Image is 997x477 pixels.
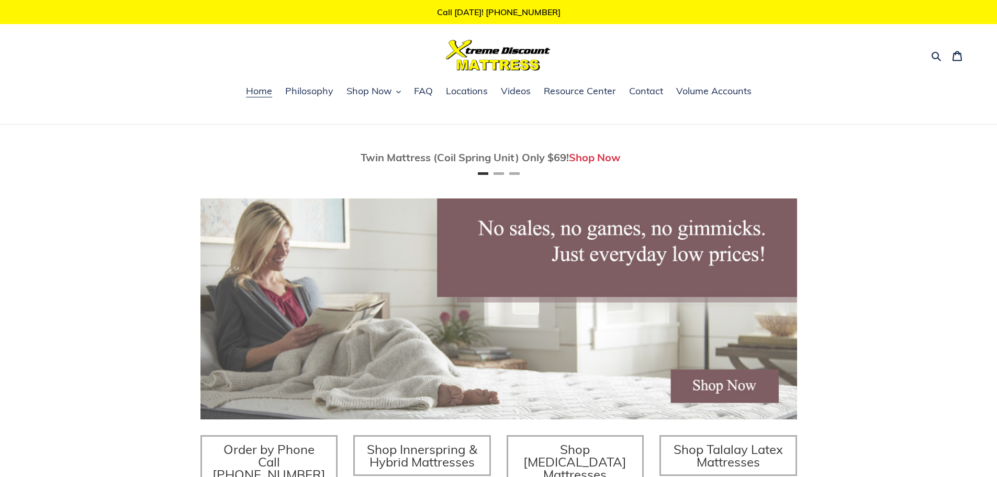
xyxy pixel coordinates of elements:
span: Home [246,85,272,97]
a: Resource Center [539,84,621,99]
a: Shop Now [569,151,621,164]
span: Twin Mattress (Coil Spring Unit) Only $69! [361,151,569,164]
button: Page 2 [494,172,504,175]
span: Videos [501,85,531,97]
a: Shop Talalay Latex Mattresses [659,435,797,476]
span: Shop Now [346,85,392,97]
a: Contact [624,84,668,99]
a: FAQ [409,84,438,99]
a: Volume Accounts [671,84,757,99]
button: Page 3 [509,172,520,175]
span: FAQ [414,85,433,97]
button: Page 1 [478,172,488,175]
span: Philosophy [285,85,333,97]
span: Volume Accounts [676,85,752,97]
span: Resource Center [544,85,616,97]
button: Shop Now [341,84,406,99]
a: Videos [496,84,536,99]
a: Locations [441,84,493,99]
span: Contact [629,85,663,97]
span: Shop Innerspring & Hybrid Mattresses [367,441,477,470]
a: Home [241,84,277,99]
img: Xtreme Discount Mattress [446,40,551,71]
a: Shop Innerspring & Hybrid Mattresses [353,435,491,476]
a: Philosophy [280,84,339,99]
span: Shop Talalay Latex Mattresses [674,441,783,470]
img: herobannermay2022-1652879215306_1200x.jpg [200,198,797,419]
span: Locations [446,85,488,97]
